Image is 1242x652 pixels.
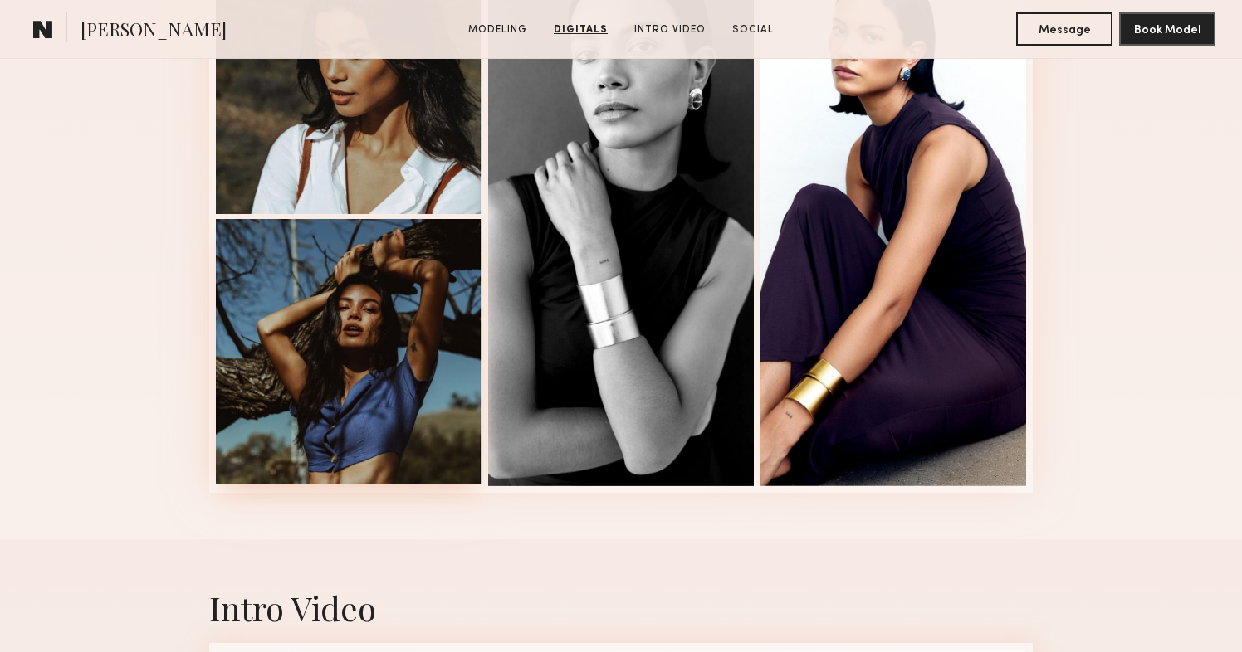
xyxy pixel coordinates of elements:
a: Social [726,22,780,37]
a: Intro Video [628,22,712,37]
button: Message [1016,12,1112,46]
a: Modeling [462,22,534,37]
button: Book Model [1119,12,1215,46]
div: Intro Video [209,586,1033,630]
span: [PERSON_NAME] [81,17,227,46]
a: Digitals [547,22,614,37]
a: Book Model [1119,22,1215,36]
